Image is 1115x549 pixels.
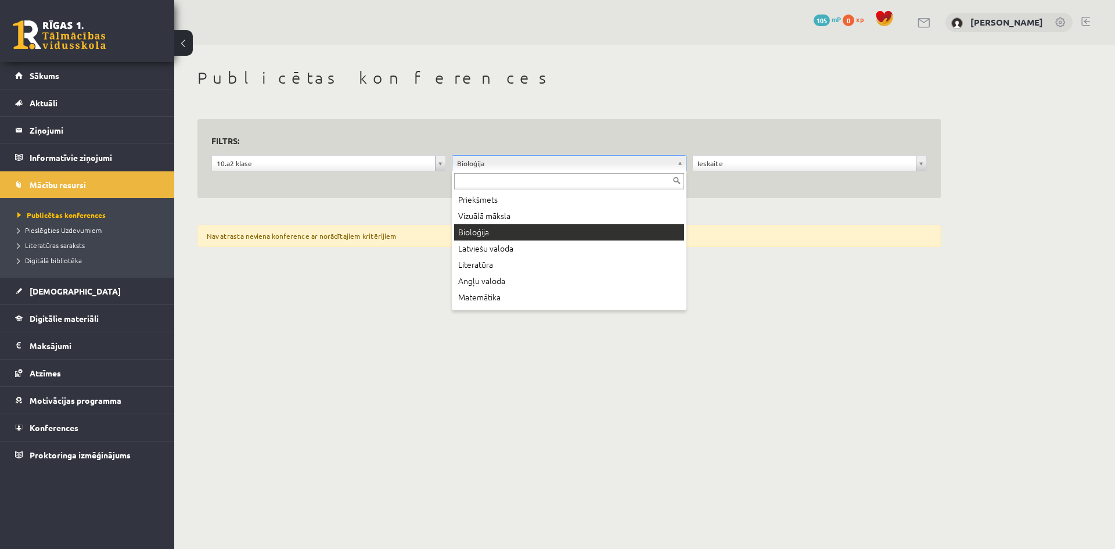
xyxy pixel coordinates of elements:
[454,257,684,273] div: Literatūra
[454,192,684,208] div: Priekšmets
[454,306,684,322] div: Latvijas un pasaules vēsture
[454,273,684,289] div: Angļu valoda
[454,289,684,306] div: Matemātika
[454,224,684,241] div: Bioloģija
[454,241,684,257] div: Latviešu valoda
[454,208,684,224] div: Vizuālā māksla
